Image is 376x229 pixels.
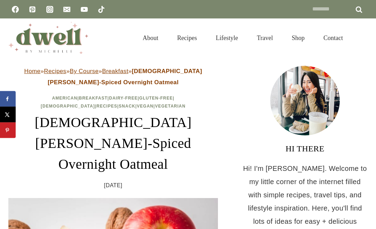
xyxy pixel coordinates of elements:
[96,104,117,109] a: Recipes
[8,22,88,54] img: DWELL by michelle
[102,68,128,74] a: Breakfast
[79,96,108,101] a: Breakfast
[25,2,39,16] a: Pinterest
[248,26,282,50] a: Travel
[314,26,352,50] a: Contact
[133,26,168,50] a: About
[44,68,66,74] a: Recipes
[168,26,206,50] a: Recipes
[8,112,218,175] h1: [DEMOGRAPHIC_DATA] [PERSON_NAME]-Spiced Overnight Oatmeal
[155,104,186,109] a: Vegetarian
[206,26,248,50] a: Lifestyle
[94,2,108,16] a: TikTok
[24,68,40,74] a: Home
[282,26,314,50] a: Shop
[77,2,91,16] a: YouTube
[137,104,154,109] a: Vegan
[356,32,368,44] button: View Search Form
[41,104,95,109] a: [DEMOGRAPHIC_DATA]
[119,104,135,109] a: Snack
[104,180,123,191] time: [DATE]
[24,68,202,86] span: » » » »
[70,68,99,74] a: By Course
[133,26,352,50] nav: Primary Navigation
[43,2,57,16] a: Instagram
[60,2,74,16] a: Email
[109,96,138,101] a: Dairy-Free
[52,96,77,101] a: American
[8,2,22,16] a: Facebook
[139,96,173,101] a: Gluten-Free
[41,96,186,109] span: | | | | | | | |
[242,142,368,155] h3: HI THERE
